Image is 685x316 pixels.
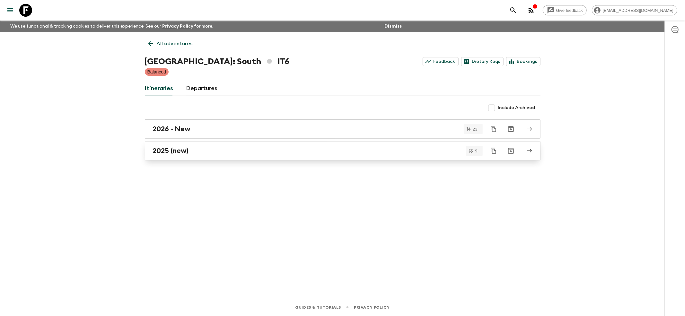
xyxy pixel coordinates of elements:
a: Dietary Reqs [461,57,504,66]
a: Bookings [506,57,540,66]
button: menu [4,4,17,17]
a: 2026 - New [145,119,540,139]
button: Archive [505,144,517,157]
p: All adventures [157,40,193,47]
a: Feedback [423,57,459,66]
a: Departures [186,81,218,96]
span: 23 [469,127,481,131]
h1: [GEOGRAPHIC_DATA]: South IT6 [145,55,289,68]
a: Privacy Policy [162,24,193,29]
a: 2025 (new) [145,141,540,160]
h2: 2025 (new) [153,147,189,155]
span: Give feedback [553,8,586,13]
button: Dismiss [383,22,403,31]
span: [EMAIL_ADDRESS][DOMAIN_NAME] [599,8,677,13]
span: 9 [471,149,481,153]
a: Give feedback [543,5,587,15]
button: search adventures [507,4,520,17]
span: Include Archived [498,105,535,111]
h2: 2026 - New [153,125,191,133]
button: Archive [505,123,517,135]
button: Duplicate [488,123,499,135]
div: [EMAIL_ADDRESS][DOMAIN_NAME] [592,5,677,15]
a: Guides & Tutorials [295,304,341,311]
button: Duplicate [488,145,499,157]
p: Balanced [147,69,166,75]
a: Itineraries [145,81,173,96]
a: Privacy Policy [354,304,390,311]
p: We use functional & tracking cookies to deliver this experience. See our for more. [8,21,216,32]
a: All adventures [145,37,196,50]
